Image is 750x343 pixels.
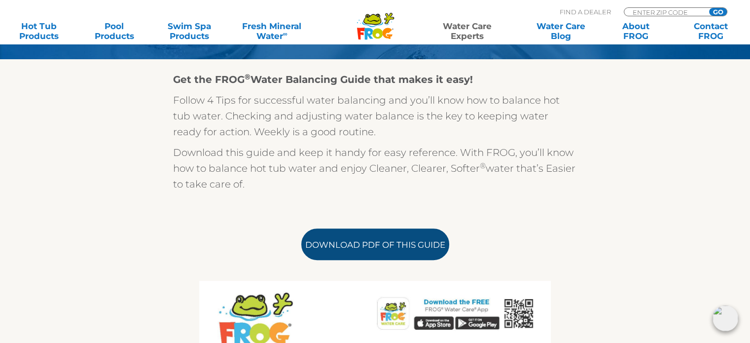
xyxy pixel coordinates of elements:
[532,21,590,41] a: Water CareBlog
[480,161,486,170] sup: ®
[713,305,738,331] img: openIcon
[235,21,308,41] a: Fresh MineralWater∞
[560,7,611,16] p: Find A Dealer
[420,21,515,41] a: Water CareExperts
[607,21,665,41] a: AboutFROG
[709,8,727,16] input: GO
[85,21,143,41] a: PoolProducts
[283,30,287,38] sup: ∞
[173,74,473,85] strong: Get the FROG Water Balancing Guide that makes it easy!
[173,92,577,140] p: Follow 4 Tips for successful water balancing and you’ll know how to balance hot tub water. Checki...
[301,229,449,260] a: Download PDF of this Guide
[632,8,698,16] input: Zip Code Form
[10,21,68,41] a: Hot TubProducts
[173,145,577,192] p: Download this guide and keep it handy for easy reference. With FROG, you’ll know how to balance h...
[160,21,218,41] a: Swim SpaProducts
[245,72,250,81] sup: ®
[682,21,740,41] a: ContactFROG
